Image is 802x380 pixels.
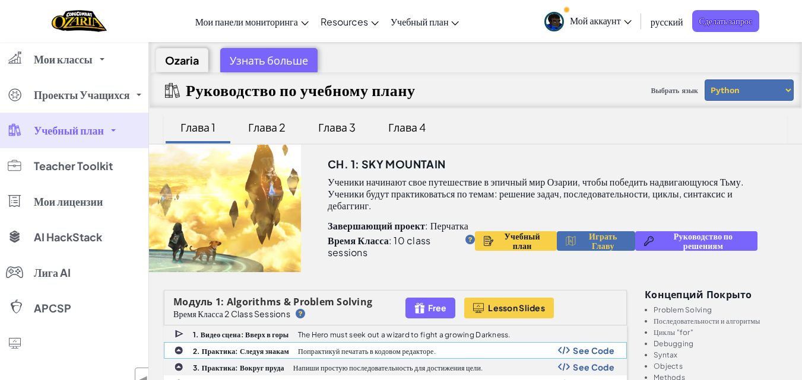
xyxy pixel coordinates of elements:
[193,363,284,372] b: 3. Практика: Вокруг пруда
[570,14,632,27] span: Мой аккаунт
[328,219,425,232] b: Завершающий проект
[654,317,787,325] li: Последовательности и алгоритмы
[298,331,511,339] p: The Hero must seek out a wizard to fight a growing Darkness.
[34,232,102,242] span: AI HackStack
[488,303,545,312] span: Lesson Slides
[220,48,318,72] div: Узнать больше
[34,267,71,278] span: Лига AI
[215,295,224,308] span: 1:
[544,12,564,31] img: avatar
[376,113,438,141] div: Глава 4
[174,362,183,372] img: IconPracticeLevel.svg
[654,362,787,370] li: Objects
[635,231,757,251] button: Руководство по решениям
[193,347,289,356] b: 2. Практика: Следуя знакам
[328,155,446,173] h3: Ch. 1: Sky Mountain
[321,15,368,28] span: Resources
[298,347,436,355] p: Попрактикуй печатать в кодовом редакторе.
[175,328,185,340] img: IconCutscene.svg
[496,231,548,250] span: Учебный план
[573,346,614,355] span: See Code
[156,48,208,72] div: Ozaria
[227,295,373,308] span: Algorithms & Problem Solving
[34,54,93,65] span: Мои классы
[174,346,183,355] img: IconPracticeLevel.svg
[173,309,290,318] p: Время Класса 2 Class Sessions
[328,235,460,258] p: : 10 class sessions
[52,9,107,33] img: Home
[52,9,107,33] a: Ozaria by CodeCombat logo
[328,176,757,212] p: Ученики начинают свое путешествие в эпичный мир Озарии, чтобы победить надвигающуюся Тьму. Ученик...
[645,290,787,300] h3: Концепций покрыто
[315,5,385,37] a: Resources
[385,5,465,37] a: Учебный план
[293,364,483,372] p: Напиши простую последовательность для достижения цели.
[645,5,689,37] a: русский
[538,2,638,40] a: Мой аккаунт
[414,301,425,315] img: IconFreeLevelv2.svg
[692,10,760,32] a: Сделать запрос
[646,82,703,100] span: Выбрать язык
[34,90,129,100] span: Проекты Учащихся
[186,79,415,101] h2: Руководство по учебному плану
[296,309,305,318] img: IconHint.svg
[464,298,554,318] button: Lesson Slides
[173,295,213,308] span: Модуль
[654,328,787,336] li: Циклы "for"
[34,161,113,171] span: Teacher Toolkit
[236,113,297,141] div: Глава 2
[193,330,289,339] b: 1. Видео сцена: Вверх в горы
[651,15,683,28] span: русский
[164,359,627,375] a: 3. Практика: Вокруг пруда Напиши простую последовательность для достижения цели. Show Code Logo S...
[658,231,749,250] span: Руководство по решениям
[165,83,180,98] img: IconCurriculumGuide.svg
[654,340,787,347] li: Debugging
[195,15,298,28] span: Мои панели мониторинга
[573,362,614,372] span: See Code
[428,303,446,312] span: Free
[558,346,570,355] img: Show Code Logo
[475,231,557,251] button: Учебный план
[34,196,103,207] span: Мои лицензии
[328,220,475,232] p: : Перчатка
[465,235,475,244] img: IconHint.svg
[654,306,787,314] li: Problem Solving
[306,113,367,141] div: Глава 3
[654,351,787,359] li: Syntax
[328,234,389,247] b: Время Класса
[169,113,227,141] div: Глава 1
[189,5,315,37] a: Мои панели мониторинга
[391,15,449,28] span: Учебный план
[164,342,627,359] a: 2. Практика: Следуя знакам Попрактикуй печатать в кодовом редакторе. Show Code Logo See Code
[558,363,570,371] img: Show Code Logo
[34,125,104,136] span: Учебный план
[164,325,627,342] a: 1. Видео сцена: Вверх в горы The Hero must seek out a wizard to fight a growing Darkness.
[580,231,626,250] span: Играть Главу
[557,231,635,251] button: Играть Главу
